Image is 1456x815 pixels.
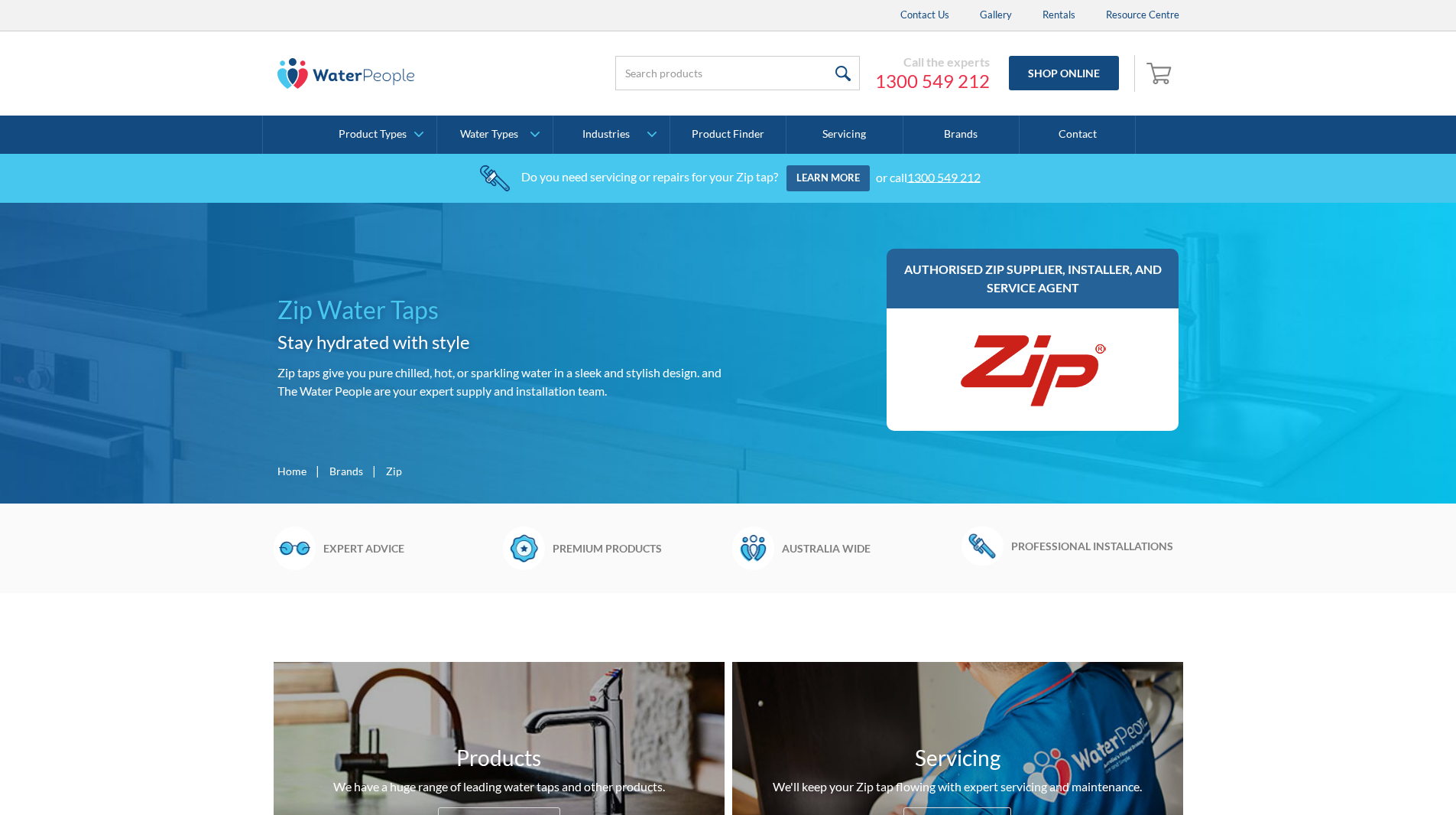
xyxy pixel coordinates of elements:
[907,169,981,184] a: 1300 549 212
[277,363,722,400] p: Zip taps give you pure chilled, hot, or sparkling water in a sleek and stylish design. and The Wa...
[321,116,436,154] a: Product Types
[1146,60,1176,85] img: shopping cart
[460,128,518,141] div: Water Types
[277,328,722,356] h2: Stay hydrated with style
[902,260,1164,297] h3: Authorised Zip supplier, installer, and service agent
[782,540,954,556] h6: Australia wide
[437,116,553,154] a: Water Types
[553,540,725,556] h6: Premium products
[1143,55,1179,92] a: Open empty cart
[277,463,306,479] a: Home
[277,292,722,328] h1: Zip Water Taps
[773,778,1142,796] div: We'll keep your Zip tap flowing with expert servicing and maintenance.
[323,540,495,556] h6: Expert advice
[582,128,630,141] div: Industries
[1009,56,1119,90] a: Shop Online
[875,54,990,70] div: Call the experts
[875,70,990,93] a: 1300 549 212
[670,116,786,154] a: Product Finder
[456,742,541,774] h3: Products
[371,461,378,480] div: |
[786,116,903,154] a: Servicing
[876,169,981,184] div: or call
[732,526,774,569] img: Waterpeople Symbol
[961,526,1004,565] img: Wrench
[915,742,1000,774] h3: Servicing
[333,778,665,796] div: We have a huge range of leading water taps and other products.
[329,463,363,479] a: Brands
[1011,538,1183,554] h6: Professional installations
[786,165,870,191] a: Learn more
[314,461,322,480] div: |
[386,463,402,479] div: Zip
[277,58,415,89] img: The Water People
[503,526,545,569] img: Badge
[274,526,316,569] img: Glasses
[339,128,407,141] div: Product Types
[521,169,778,184] div: Do you need servicing or repairs for your Zip tap?
[956,324,1109,416] img: Zip
[553,116,669,154] a: Industries
[903,116,1020,154] a: Brands
[1020,116,1136,154] a: Contact
[615,56,860,90] input: Search products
